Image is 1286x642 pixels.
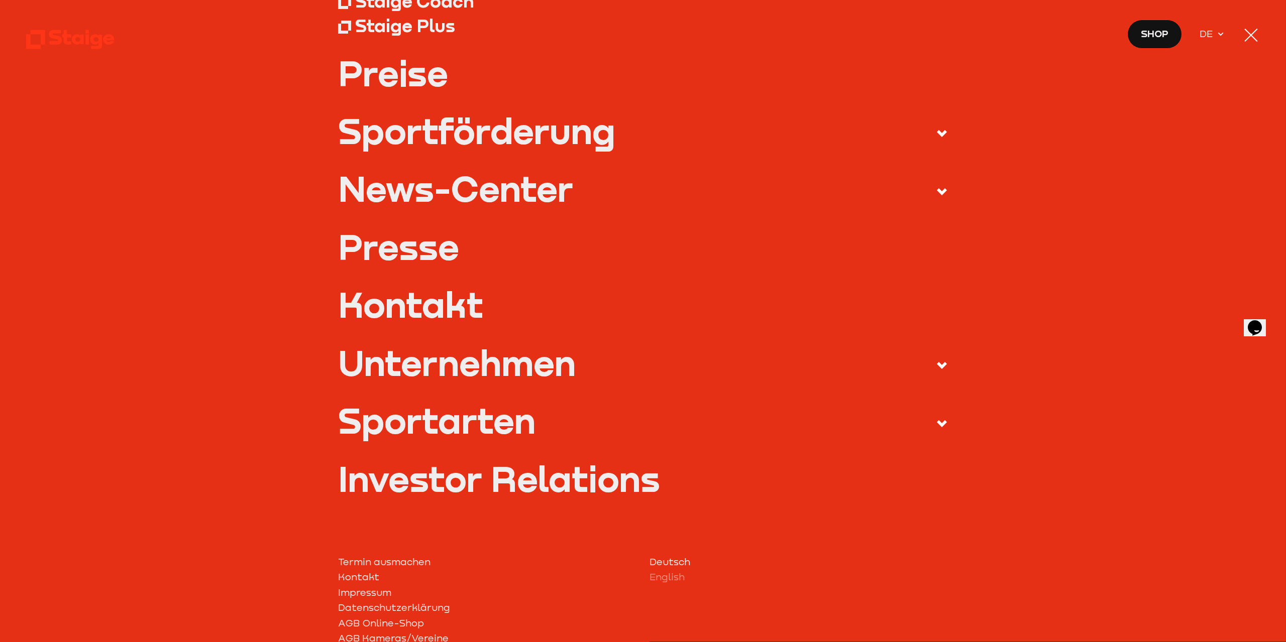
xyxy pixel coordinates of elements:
[338,615,636,630] a: AGB Online-Shop
[338,56,948,91] a: Preise
[1200,26,1217,41] span: DE
[650,569,948,584] a: English
[355,15,455,37] div: Staige Plus
[1127,20,1182,49] a: Shop
[338,14,948,38] a: Staige Plus
[338,403,535,438] div: Sportarten
[338,345,576,380] div: Unternehmen
[338,554,636,569] a: Termin ausmachen
[338,171,573,206] div: News-Center
[338,585,636,600] a: Impressum
[338,229,948,265] a: Presse
[650,554,948,569] a: Deutsch
[338,569,636,584] a: Kontakt
[338,461,948,496] a: Investor Relations
[338,287,948,322] a: Kontakt
[338,113,615,149] div: Sportförderung
[338,600,636,615] a: Datenschutzerklärung
[1244,306,1276,336] iframe: chat widget
[1141,26,1168,41] span: Shop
